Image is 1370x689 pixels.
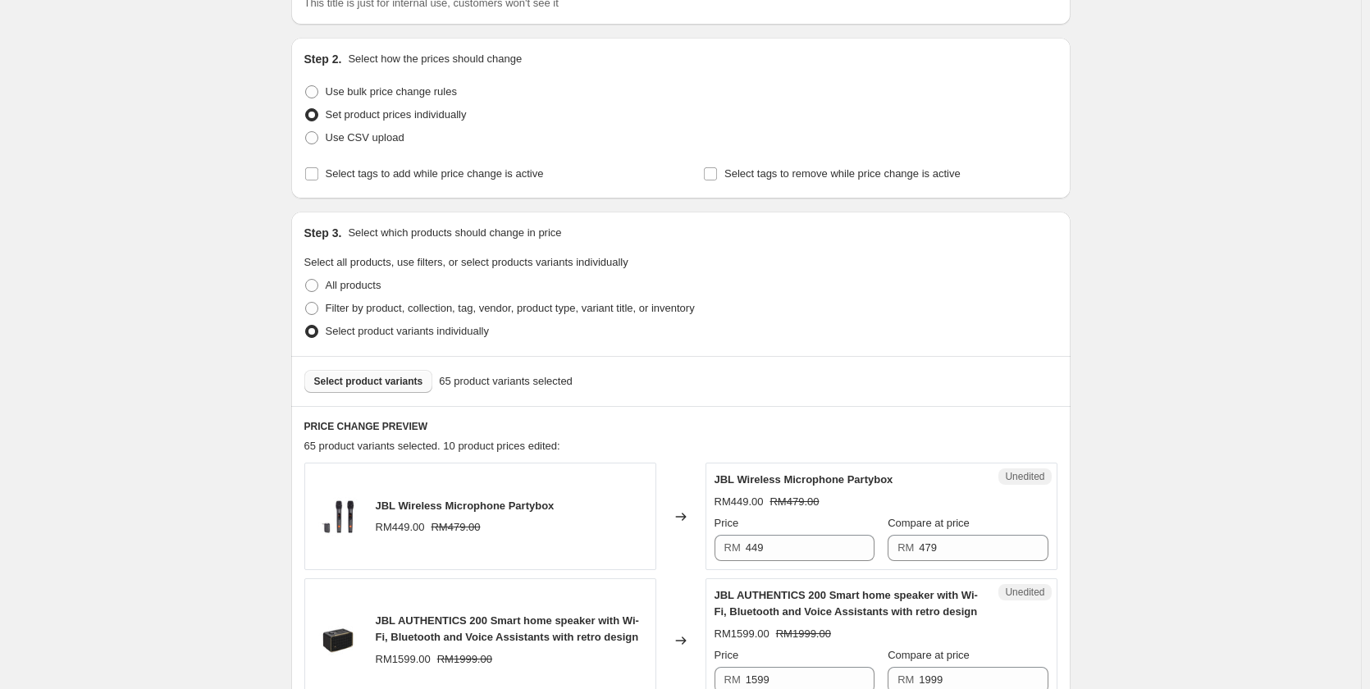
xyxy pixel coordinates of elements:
[313,616,363,665] img: my-11134207-7r98u-lm2w5g1aunrndc_80x.jpg
[724,673,741,686] span: RM
[897,673,914,686] span: RM
[348,51,522,67] p: Select how the prices should change
[888,649,970,661] span: Compare at price
[304,420,1057,433] h6: PRICE CHANGE PREVIEW
[304,440,560,452] span: 65 product variants selected. 10 product prices edited:
[715,589,978,618] span: JBL AUTHENTICS 200 Smart home speaker with Wi-Fi, Bluetooth and Voice Assistants with retro design
[724,167,961,180] span: Select tags to remove while price change is active
[715,627,769,640] span: RM1599.00
[313,492,363,541] img: bce3972ef84784a92d85ec2c93e91633_1_80x.jpg
[348,225,561,241] p: Select which products should change in price
[376,614,639,643] span: JBL AUTHENTICS 200 Smart home speaker with Wi-Fi, Bluetooth and Voice Assistants with retro design
[437,653,492,665] span: RM1999.00
[715,495,764,508] span: RM449.00
[314,375,423,388] span: Select product variants
[715,517,739,529] span: Price
[376,521,425,533] span: RM449.00
[431,521,480,533] span: RM479.00
[304,256,628,268] span: Select all products, use filters, or select products variants individually
[326,325,489,337] span: Select product variants individually
[769,495,819,508] span: RM479.00
[326,131,404,144] span: Use CSV upload
[304,225,342,241] h2: Step 3.
[897,541,914,554] span: RM
[776,627,831,640] span: RM1999.00
[888,517,970,529] span: Compare at price
[376,653,431,665] span: RM1599.00
[376,500,555,512] span: JBL Wireless Microphone Partybox
[326,279,381,291] span: All products
[326,85,457,98] span: Use bulk price change rules
[724,541,741,554] span: RM
[326,302,695,314] span: Filter by product, collection, tag, vendor, product type, variant title, or inventory
[326,167,544,180] span: Select tags to add while price change is active
[715,473,893,486] span: JBL Wireless Microphone Partybox
[715,649,739,661] span: Price
[304,370,433,393] button: Select product variants
[1005,470,1044,483] span: Unedited
[1005,586,1044,599] span: Unedited
[439,373,573,390] span: 65 product variants selected
[326,108,467,121] span: Set product prices individually
[304,51,342,67] h2: Step 2.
